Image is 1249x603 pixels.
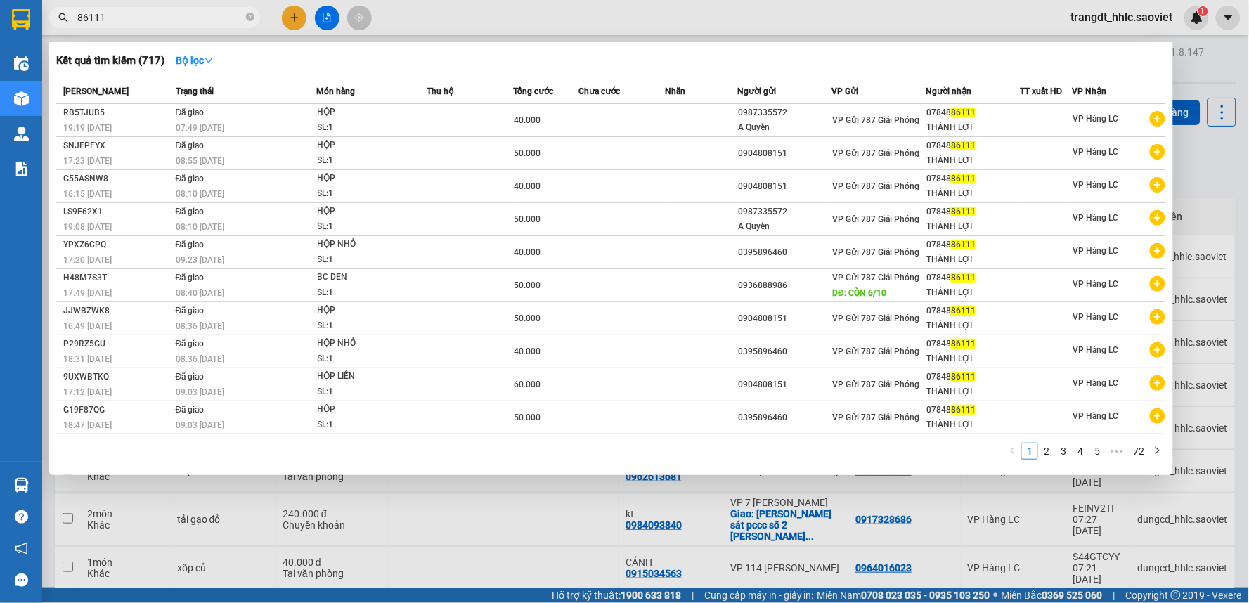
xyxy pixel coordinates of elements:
div: JJWBZWK8 [63,304,172,318]
div: 9UXWBTKQ [63,370,172,384]
li: 5 [1089,443,1106,460]
span: VP Gửi 787 Giải Phóng [833,247,920,257]
span: Đã giao [176,108,205,117]
span: 86111 [951,306,976,316]
img: warehouse-icon [14,127,29,141]
span: plus-circle [1150,210,1165,226]
li: 1 [1021,443,1038,460]
span: message [15,573,28,587]
span: 08:36 [DATE] [176,321,224,331]
span: 86111 [951,405,976,415]
li: 72 [1128,443,1149,460]
button: right [1149,443,1166,460]
input: Tìm tên, số ĐT hoặc mã đơn [77,10,243,25]
span: down [204,56,214,65]
div: HỘP NHỎ [318,336,423,351]
span: 08:10 [DATE] [176,189,224,199]
span: plus-circle [1150,408,1165,424]
div: LS9F62X1 [63,205,172,219]
li: 4 [1072,443,1089,460]
span: close-circle [246,11,254,25]
div: BC DEN [318,270,423,285]
div: 0395896460 [739,245,831,260]
span: VP Gửi 787 Giải Phóng [833,313,920,323]
span: 86111 [951,108,976,117]
span: left [1009,446,1017,455]
span: 09:03 [DATE] [176,387,224,397]
div: 0395896460 [739,410,831,425]
span: Trạng thái [176,86,214,96]
span: 18:31 [DATE] [63,354,112,364]
span: plus-circle [1150,111,1165,127]
li: Next 5 Pages [1106,443,1128,460]
span: Đã giao [176,273,205,283]
span: ••• [1106,443,1128,460]
img: warehouse-icon [14,56,29,71]
span: VP Hàng LC [1073,411,1118,421]
span: 17:20 [DATE] [63,255,112,265]
span: Đã giao [176,372,205,382]
div: 0904808151 [739,179,831,194]
span: 86111 [951,174,976,183]
span: 08:40 [DATE] [176,288,224,298]
h3: Kết quả tìm kiếm ( 717 ) [56,53,164,68]
span: 86111 [951,141,976,150]
span: 08:36 [DATE] [176,354,224,364]
span: VP Hàng LC [1073,345,1118,355]
span: Người gửi [738,86,777,96]
span: VP Gửi 787 Giải Phóng [833,346,920,356]
div: SL: 1 [318,285,423,301]
span: plus-circle [1150,177,1165,193]
span: VP Gửi 787 Giải Phóng [833,273,920,283]
button: Bộ lọcdown [164,49,225,72]
div: SL: 1 [318,186,423,202]
span: VP Gửi 787 Giải Phóng [833,380,920,389]
img: warehouse-icon [14,91,29,106]
div: 07848 [926,238,1019,252]
span: 50.000 [515,313,541,323]
a: 5 [1089,443,1105,459]
span: Đã giao [176,405,205,415]
div: SL: 1 [318,252,423,268]
span: VP Hàng LC [1073,213,1118,223]
div: YPXZ6CPQ [63,238,172,252]
span: VP Hàng LC [1073,279,1118,289]
span: VP Gửi 787 Giải Phóng [833,413,920,422]
li: Next Page [1149,443,1166,460]
span: 17:12 [DATE] [63,387,112,397]
div: SL: 1 [318,318,423,334]
span: VP Hàng LC [1073,180,1118,190]
div: SL: 1 [318,153,423,169]
span: 60.000 [515,380,541,389]
span: 07:49 [DATE] [176,123,224,133]
strong: Bộ lọc [176,55,214,66]
span: close-circle [246,13,254,21]
span: Thu hộ [427,86,453,96]
div: H48M7S3T [63,271,172,285]
span: VP Nhận [1072,86,1106,96]
img: warehouse-icon [14,478,29,493]
span: 40.000 [515,346,541,356]
span: Món hàng [317,86,356,96]
span: Nhãn [666,86,686,96]
div: 0904808151 [739,311,831,326]
li: 2 [1038,443,1055,460]
span: 16:49 [DATE] [63,321,112,331]
span: 40.000 [515,115,541,125]
span: 40.000 [515,181,541,191]
div: G19F87QG [63,403,172,417]
span: 19:19 [DATE] [63,123,112,133]
span: 50.000 [515,214,541,224]
div: 0936888986 [739,278,831,293]
li: 3 [1055,443,1072,460]
a: 3 [1056,443,1071,459]
div: SL: 1 [318,351,423,367]
span: Chưa cước [578,86,620,96]
div: 07848 [926,370,1019,384]
span: 50.000 [515,413,541,422]
span: 09:03 [DATE] [176,420,224,430]
a: 72 [1129,443,1148,459]
div: THÀNH LỢI [926,417,1019,432]
span: plus-circle [1150,276,1165,292]
div: 07848 [926,171,1019,186]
